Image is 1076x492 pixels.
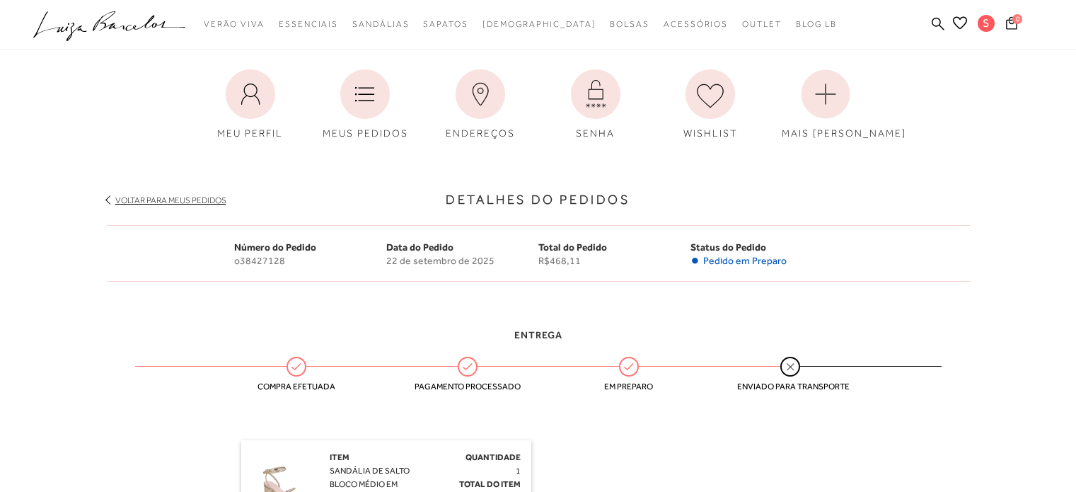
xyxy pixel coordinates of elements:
[796,11,837,38] a: BLOG LB
[610,19,649,29] span: Bolsas
[690,255,700,267] span: •
[541,62,650,148] a: SENHA
[482,19,596,29] span: [DEMOGRAPHIC_DATA]
[482,11,596,38] a: noSubCategoriesText
[1012,14,1022,24] span: 0
[279,11,338,38] a: noSubCategoriesText
[243,382,349,391] span: Compra efetuada
[1002,16,1022,35] button: 0
[323,127,408,139] span: MEUS PEDIDOS
[538,241,607,253] span: Total do Pedido
[423,11,468,38] a: noSubCategoriesText
[204,11,265,38] a: noSubCategoriesText
[204,19,265,29] span: Verão Viva
[446,127,515,139] span: ENDEREÇOS
[352,11,409,38] a: noSubCategoriesText
[656,62,765,148] a: WISHLIST
[978,15,995,32] span: S
[538,255,690,267] span: R$468,11
[737,382,843,391] span: Enviado para transporte
[311,62,420,148] a: MEUS PEDIDOS
[465,452,521,462] span: Quantidade
[459,479,521,489] span: Total do Item
[352,19,409,29] span: Sandálias
[610,11,649,38] a: noSubCategoriesText
[234,241,316,253] span: Número do Pedido
[234,255,386,267] span: o38427128
[576,382,682,391] span: Em preparo
[386,255,538,267] span: 22 de setembro de 2025
[664,11,728,38] a: noSubCategoriesText
[664,19,728,29] span: Acessórios
[423,19,468,29] span: Sapatos
[426,62,535,148] a: ENDEREÇOS
[703,255,787,267] span: Pedido em Preparo
[742,11,782,38] a: noSubCategoriesText
[196,62,305,148] a: MEU PERFIL
[576,127,615,139] span: SENHA
[742,19,782,29] span: Outlet
[279,19,338,29] span: Essenciais
[514,329,562,341] span: Entrega
[115,195,226,205] a: Voltar para meus pedidos
[683,127,738,139] span: WISHLIST
[516,466,521,476] span: 1
[771,62,880,148] a: MAIS [PERSON_NAME]
[415,382,521,391] span: Pagamento processado
[796,19,837,29] span: BLOG LB
[330,452,349,462] span: Item
[971,14,1002,36] button: S
[107,190,970,210] h3: Detalhes do Pedidos
[217,127,283,139] span: MEU PERFIL
[782,127,906,139] span: MAIS [PERSON_NAME]
[386,241,453,253] span: Data do Pedido
[690,241,766,253] span: Status do Pedido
